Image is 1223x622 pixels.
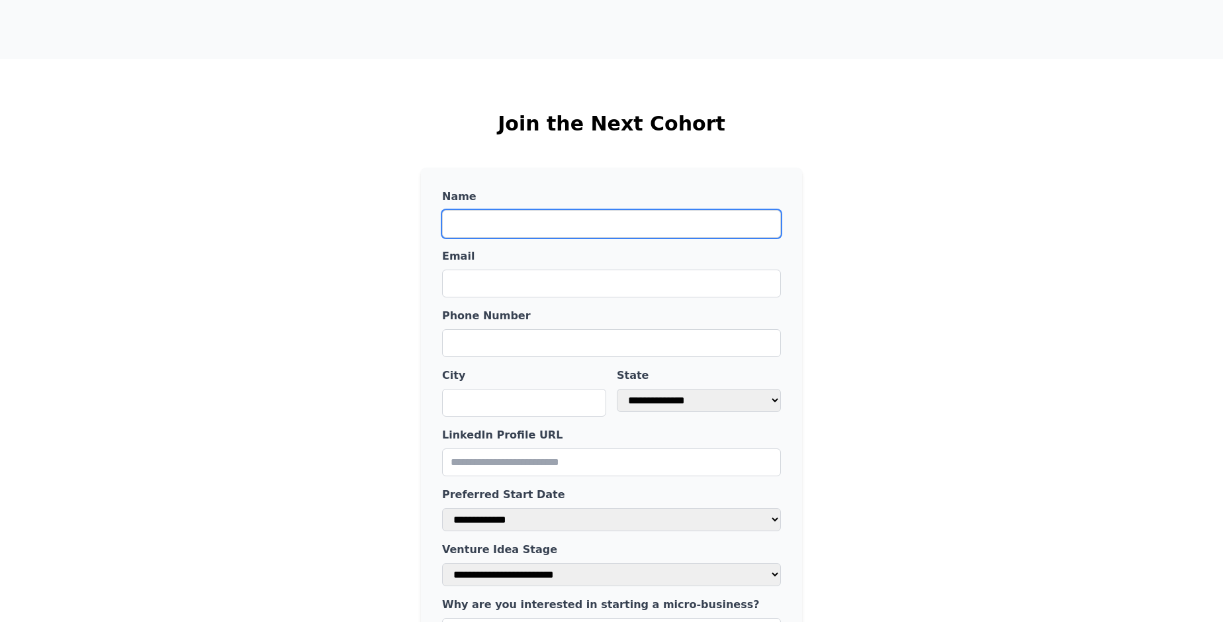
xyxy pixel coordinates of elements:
[442,542,781,558] label: Venture Idea Stage
[442,487,781,503] label: Preferred Start Date
[442,368,606,384] label: City
[442,189,781,205] label: Name
[199,112,1024,136] h2: Join the Next Cohort
[442,308,781,324] label: Phone Number
[442,427,781,443] label: LinkedIn Profile URL
[442,597,781,613] label: Why are you interested in starting a micro-business?
[442,248,781,264] label: Email
[617,368,781,384] label: State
